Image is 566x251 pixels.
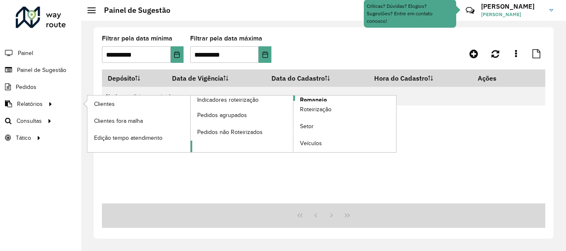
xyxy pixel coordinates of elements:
[17,66,66,74] span: Painel de Sugestão
[472,69,522,87] th: Ações
[16,134,31,142] span: Tático
[87,112,190,129] a: Clientes fora malha
[300,122,314,131] span: Setor
[293,101,396,118] a: Roteirização
[94,117,143,125] span: Clientes fora malha
[17,100,43,108] span: Relatórios
[197,111,247,120] span: Pedidos agrupados
[461,2,479,19] a: Contato Rápido
[191,124,293,140] a: Pedidos não Roteirizados
[481,11,543,18] span: [PERSON_NAME]
[190,33,262,43] label: Filtrar pela data máxima
[191,96,397,152] a: Romaneio
[94,134,162,142] span: Edição tempo atendimento
[300,105,331,114] span: Roteirização
[17,117,42,125] span: Consultas
[102,87,545,105] td: Nenhum registro encontrado
[266,69,369,87] th: Data do Cadastro
[259,46,271,63] button: Choose Date
[197,96,259,104] span: Indicadores roteirização
[293,118,396,135] a: Setor
[87,96,293,152] a: Indicadores roteirização
[87,96,190,112] a: Clientes
[94,100,115,108] span: Clientes
[369,69,472,87] th: Hora do Cadastro
[293,135,396,152] a: Veículos
[171,46,184,63] button: Choose Date
[96,6,170,15] h2: Painel de Sugestão
[481,2,543,10] h3: [PERSON_NAME]
[197,128,263,136] span: Pedidos não Roteirizados
[191,107,293,123] a: Pedidos agrupados
[102,69,166,87] th: Depósito
[18,49,33,57] span: Painel
[87,129,190,146] a: Edição tempo atendimento
[166,69,266,87] th: Data de Vigência
[16,83,36,91] span: Pedidos
[300,96,327,104] span: Romaneio
[300,139,322,148] span: Veículos
[102,33,172,43] label: Filtrar pela data mínima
